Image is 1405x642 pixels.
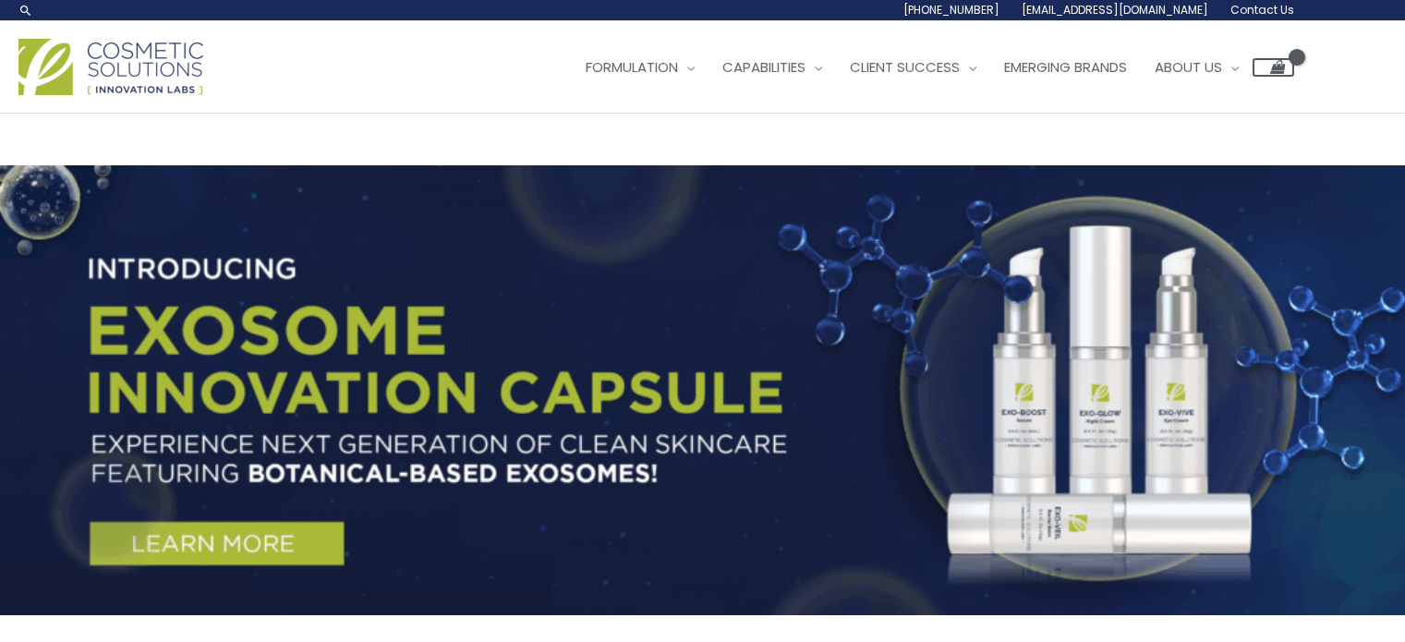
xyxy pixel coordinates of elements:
[1022,2,1208,18] span: [EMAIL_ADDRESS][DOMAIN_NAME]
[558,40,1294,95] nav: Site Navigation
[903,2,999,18] span: [PHONE_NUMBER]
[572,40,709,95] a: Formulation
[1230,2,1294,18] span: Contact Us
[1004,57,1127,77] span: Emerging Brands
[709,40,836,95] a: Capabilities
[18,39,203,95] img: Cosmetic Solutions Logo
[586,57,678,77] span: Formulation
[18,3,33,18] a: Search icon link
[1253,58,1294,77] a: View Shopping Cart, empty
[1141,40,1253,95] a: About Us
[850,57,960,77] span: Client Success
[1155,57,1222,77] span: About Us
[990,40,1141,95] a: Emerging Brands
[836,40,990,95] a: Client Success
[722,57,805,77] span: Capabilities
